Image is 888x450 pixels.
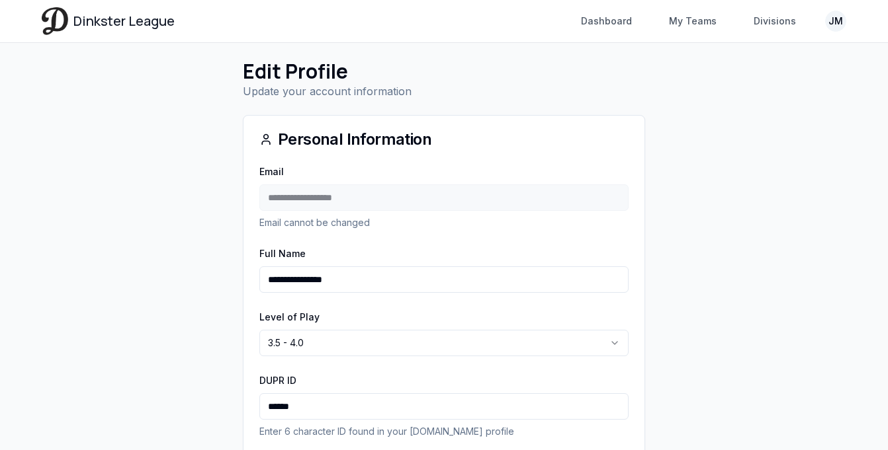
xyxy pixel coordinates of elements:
span: Dinkster League [73,12,175,30]
label: Email [259,166,284,177]
label: Full Name [259,248,306,259]
button: JM [825,11,846,32]
img: Dinkster [42,7,68,34]
label: Level of Play [259,311,320,322]
a: Dinkster League [42,7,175,34]
a: Divisions [746,9,804,33]
p: Email cannot be changed [259,216,629,229]
h1: Edit Profile [243,59,645,83]
p: Update your account information [243,83,645,99]
p: Enter 6 character ID found in your [DOMAIN_NAME] profile [259,425,629,438]
a: Dashboard [573,9,640,33]
label: DUPR ID [259,375,296,386]
div: Personal Information [259,131,629,147]
a: My Teams [661,9,725,33]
